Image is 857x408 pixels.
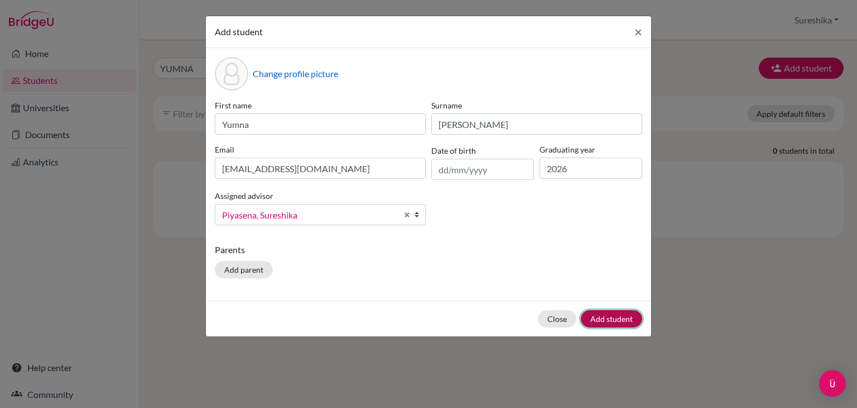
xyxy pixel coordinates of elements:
[538,310,576,328] button: Close
[215,26,263,37] span: Add student
[625,16,651,48] button: Close
[215,190,273,202] label: Assigned advisor
[215,57,248,91] div: Profile picture
[634,23,642,40] span: ×
[222,208,397,222] span: Piyasena, Sureshika
[215,261,273,278] button: Add parent
[819,370,846,397] div: Open Intercom Messenger
[540,144,642,155] label: Graduating year
[431,159,534,180] input: dd/mm/yyyy
[581,310,642,328] button: Add student
[431,99,642,111] label: Surname
[215,144,426,155] label: Email
[215,243,642,257] p: Parents
[431,145,476,156] label: Date of birth
[215,99,426,111] label: First name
